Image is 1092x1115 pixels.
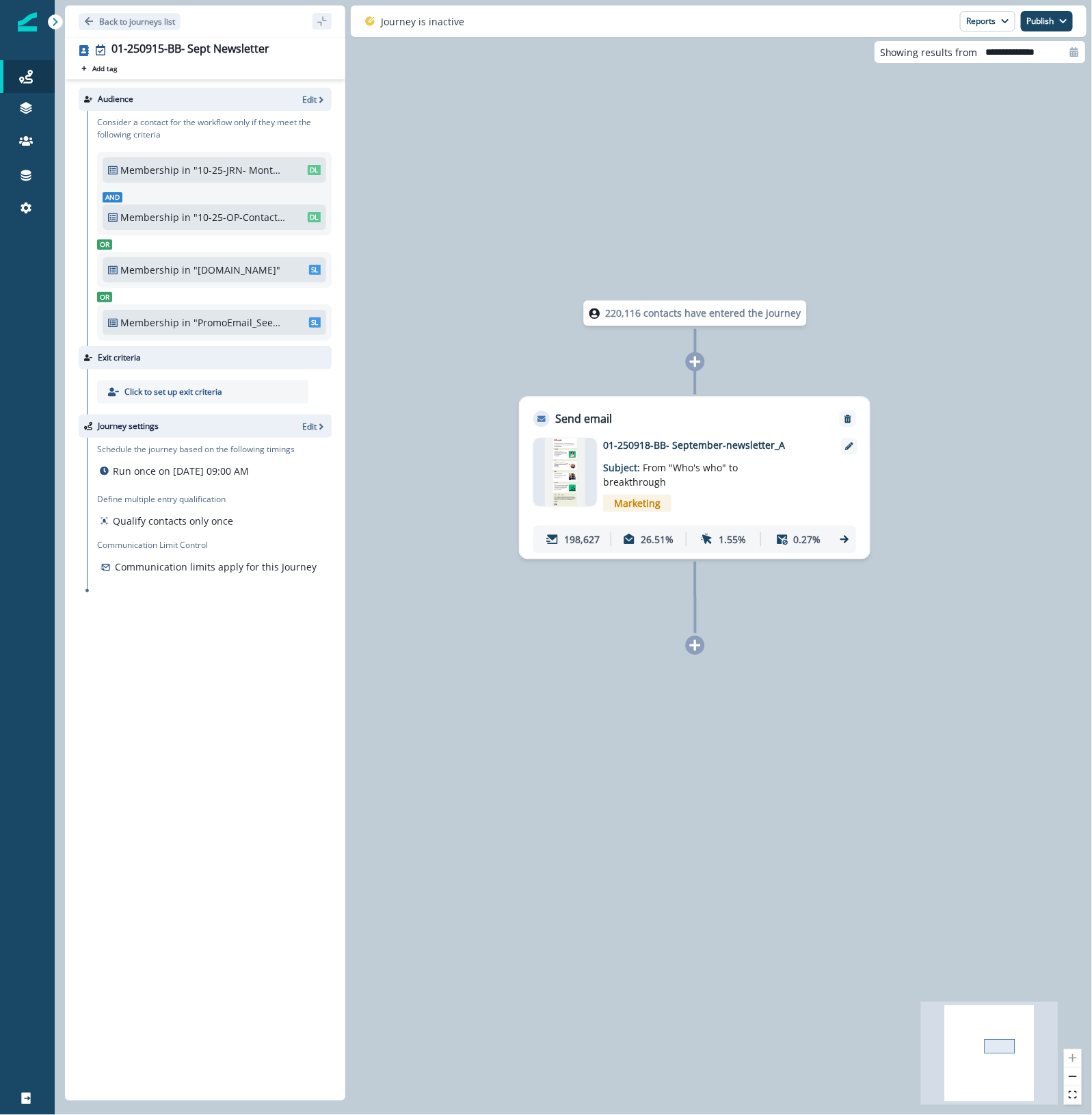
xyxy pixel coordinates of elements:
[113,514,233,528] p: Qualify contacts only once
[381,14,464,29] p: Journey is inactive
[98,420,159,432] p: Journey settings
[194,315,285,330] p: "PromoEmail_SeedList_0225"
[564,301,827,326] div: 220,116 contacts have entered the journey
[603,462,738,489] span: From "Who's who" to breakthrough
[641,532,674,547] p: 26.51%
[837,415,859,424] button: Remove
[1064,1068,1082,1086] button: zoom out
[545,438,585,507] img: email asset unavailable
[564,532,600,547] p: 198,627
[603,453,774,490] p: Subject:
[113,464,249,478] p: Run once on [DATE] 09:00 AM
[120,210,179,224] p: Membership
[308,212,321,222] span: DL
[97,116,332,141] p: Consider a contact for the workflow only if they meet the following criteria
[880,45,978,60] p: Showing results from
[960,11,1015,31] button: Reports
[97,292,112,302] span: Or
[97,239,112,250] span: Or
[115,560,317,574] p: Communication limits apply for this Journey
[182,163,191,177] p: in
[182,210,191,224] p: in
[309,265,321,275] span: SL
[120,263,179,277] p: Membership
[555,411,612,428] p: Send email
[98,352,141,364] p: Exit criteria
[97,493,236,506] p: Define multiple entry qualification
[124,386,222,398] p: Click to set up exit criteria
[308,165,321,175] span: DL
[79,13,181,30] button: Go back
[302,421,317,432] p: Edit
[120,315,179,330] p: Membership
[606,306,801,321] p: 220,116 contacts have entered the journey
[194,163,285,177] p: "10-25-JRN- Monthly Newsletter"
[111,42,269,57] div: 01-250915-BB- Sept Newsletter
[1064,1086,1082,1105] button: fit view
[603,495,671,512] span: Marketing
[312,13,332,29] button: sidebar collapse toggle
[79,63,120,74] button: Add tag
[719,532,746,547] p: 1.55%
[97,443,295,456] p: Schedule the journey based on the following timings
[120,163,179,177] p: Membership
[99,16,175,27] p: Back to journeys list
[182,315,191,330] p: in
[98,93,133,105] p: Audience
[302,94,326,105] button: Edit
[194,210,285,224] p: "10-25-OP-Contactable"
[97,539,332,551] p: Communication Limit Control
[309,317,321,328] span: SL
[103,192,122,202] span: And
[302,421,326,432] button: Edit
[603,438,822,453] p: 01-250918-BB- September-newsletter_A
[182,263,191,277] p: in
[1021,11,1073,31] button: Publish
[302,94,317,105] p: Edit
[519,397,870,560] div: Send emailRemoveemail asset unavailable01-250918-BB- September-newsletter_ASubject: From "Who's w...
[794,532,821,547] p: 0.27%
[92,64,117,73] p: Add tag
[18,12,37,31] img: Inflection
[194,263,285,277] p: "[DOMAIN_NAME]"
